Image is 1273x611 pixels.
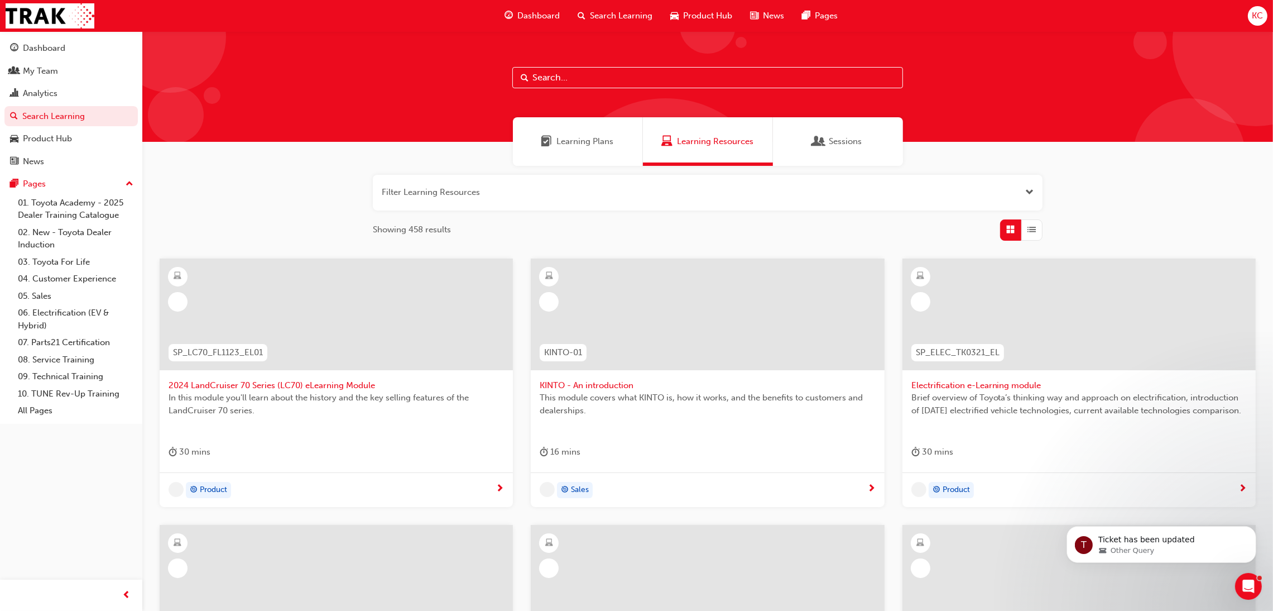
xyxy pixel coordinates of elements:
div: 30 mins [911,445,953,459]
iframe: Intercom live chat [1235,573,1262,600]
span: Sessions [829,135,862,148]
span: 2024 LandCruiser 70 Series (LC70) eLearning Module [169,379,504,392]
a: search-iconSearch Learning [569,4,661,27]
span: car-icon [10,134,18,144]
a: My Team [4,61,138,82]
a: guage-iconDashboard [496,4,569,27]
span: duration-icon [169,445,177,459]
a: Learning PlansLearning Plans [513,117,643,166]
input: Search... [512,67,903,88]
a: KINTO-01KINTO - An introductionThis module covers what KINTO is, how it works, and the benefits t... [531,259,884,508]
span: learningResourceType_ELEARNING-icon [174,536,182,551]
button: Pages [4,174,138,194]
span: SP_ELEC_TK0321_EL [916,346,1000,359]
span: Grid [1007,223,1015,236]
span: pages-icon [802,9,810,23]
span: prev-icon [123,589,131,603]
div: Analytics [23,87,57,100]
button: KC [1248,6,1267,26]
span: Product Hub [683,9,732,22]
span: target-icon [561,483,569,498]
a: car-iconProduct Hub [661,4,741,27]
button: Open the filter [1025,186,1034,199]
span: duration-icon [911,445,920,459]
a: SP_LC70_FL1123_EL012024 LandCruiser 70 Series (LC70) eLearning ModuleIn this module you'll learn ... [160,259,513,508]
span: Showing 458 results [373,223,451,236]
span: up-icon [126,177,133,192]
span: KINTO-01 [544,346,582,359]
a: 02. New - Toyota Dealer Induction [13,224,138,254]
span: guage-icon [10,44,18,54]
span: next-icon [867,484,876,494]
span: car-icon [670,9,679,23]
span: people-icon [10,66,18,77]
span: SP_LC70_FL1123_EL01 [173,346,263,359]
span: news-icon [750,9,758,23]
a: 01. Toyota Academy - 2025 Dealer Training Catalogue [13,194,138,224]
a: 06. Electrification (EV & Hybrid) [13,304,138,334]
a: Dashboard [4,38,138,59]
a: news-iconNews [741,4,793,27]
div: Product Hub [23,132,72,145]
span: search-icon [578,9,585,23]
span: news-icon [10,157,18,167]
span: target-icon [190,483,198,498]
span: Sales [571,484,589,497]
span: next-icon [1238,484,1247,494]
span: Learning Resources [661,135,672,148]
div: 16 mins [540,445,580,459]
a: 05. Sales [13,288,138,305]
span: News [763,9,784,22]
a: 08. Service Training [13,351,138,369]
span: target-icon [933,483,940,498]
span: undefined-icon [911,482,926,497]
a: 07. Parts21 Certification [13,334,138,351]
iframe: Intercom notifications message [1050,503,1273,581]
span: Dashboard [517,9,560,22]
span: Brief overview of Toyota’s thinking way and approach on electrification, introduction of [DATE] e... [911,392,1247,417]
span: learningResourceType_ELEARNING-icon [545,269,553,284]
span: KC [1252,9,1263,22]
span: search-icon [10,112,18,122]
span: duration-icon [540,445,548,459]
span: Sessions [814,135,825,148]
span: This module covers what KINTO is, how it works, and the benefits to customers and dealerships. [540,392,875,417]
a: 09. Technical Training [13,368,138,385]
a: SP_ELEC_TK0321_ELElectrification e-Learning moduleBrief overview of Toyota’s thinking way and app... [902,259,1256,508]
span: KINTO - An introduction [540,379,875,392]
img: Trak [6,3,94,28]
span: Search [521,71,529,84]
a: News [4,151,138,172]
span: undefined-icon [169,482,184,497]
span: List [1028,223,1036,236]
div: Pages [23,178,46,190]
span: Pages [815,9,838,22]
span: learningResourceType_ELEARNING-icon [174,269,182,284]
span: next-icon [496,484,504,494]
a: pages-iconPages [793,4,847,27]
div: 30 mins [169,445,210,459]
a: Product Hub [4,128,138,149]
span: pages-icon [10,179,18,189]
span: Product [943,484,970,497]
div: My Team [23,65,58,78]
a: Analytics [4,83,138,104]
a: Search Learning [4,106,138,127]
span: Search Learning [590,9,652,22]
a: Learning ResourcesLearning Resources [643,117,773,166]
span: Learning Plans [541,135,553,148]
span: chart-icon [10,89,18,99]
span: undefined-icon [540,482,555,497]
a: All Pages [13,402,138,419]
span: learningResourceType_ELEARNING-icon [916,536,924,551]
a: 03. Toyota For Life [13,254,138,271]
button: DashboardMy TeamAnalyticsSearch LearningProduct HubNews [4,36,138,174]
span: In this module you'll learn about the history and the key selling features of the LandCruiser 70 ... [169,392,504,417]
span: guage-icon [505,9,513,23]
